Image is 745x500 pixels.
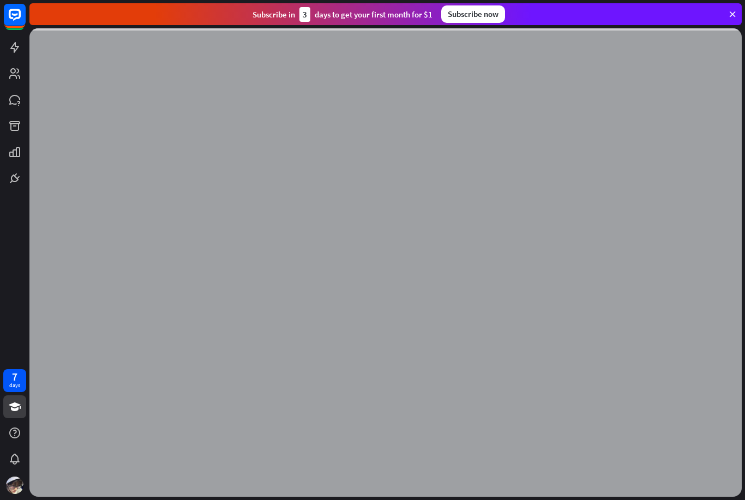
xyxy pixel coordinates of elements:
div: Subscribe now [441,5,505,23]
div: 3 [299,7,310,22]
a: 7 days [3,369,26,392]
div: Subscribe in days to get your first month for $1 [253,7,432,22]
div: 7 [12,372,17,382]
div: days [9,382,20,389]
